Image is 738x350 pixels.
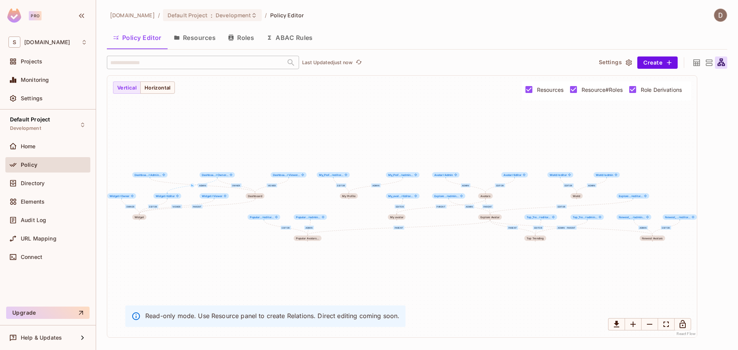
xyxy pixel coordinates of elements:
[388,214,406,220] span: My_avatar
[570,193,583,199] span: World
[21,162,37,168] span: Policy
[401,173,403,177] span: #
[587,184,596,187] div: admin
[21,143,36,149] span: Home
[617,214,651,220] div: Newest_Avatars#admin
[246,193,264,199] span: Dashboard
[319,173,333,177] span: My_Prof...
[527,216,551,219] span: editor...
[199,193,229,199] span: Widget#Viewer
[218,178,255,193] g: Edge from Dashboard#Owner to Dashboard
[296,216,310,219] span: Popular...
[435,205,446,209] div: parent
[641,86,682,93] span: Role Derivations
[308,216,310,219] span: #
[271,172,307,177] span: Dashboard#Viewer
[537,86,563,93] span: Resources
[148,205,158,209] div: Editor
[619,194,643,197] span: editor...
[390,216,403,219] div: My avatar
[302,60,352,66] p: Last Updated just now
[641,318,658,330] button: Zoom Out
[135,216,144,219] div: Widget
[501,172,528,177] span: Avatar#Editor
[198,184,207,187] div: Admin
[21,180,45,186] span: Directory
[547,172,573,177] div: World#editor
[202,173,228,176] span: Owner...
[216,12,251,19] span: Development
[617,193,649,199] div: Explore_Avatar#editor
[107,193,136,199] div: Widget#Owner
[304,226,314,230] div: admin
[153,193,181,199] span: Widget#Editor
[171,205,182,209] div: Viewer
[577,178,607,193] g: Edge from World#admin to World
[524,214,557,220] span: Top_Trending#editor
[596,173,613,176] span: admin
[663,214,697,220] span: Newest_Avatars#editor
[401,194,403,198] span: #
[281,226,291,230] div: editor
[652,221,680,235] g: Edge from Newest_Avatars#editor to Newest_Avatars
[222,28,260,47] button: Roles
[557,173,559,177] span: #
[255,178,289,193] g: Edge from Dashboard#Viewer to Dashboard
[386,193,420,199] span: My_avatar#Editor
[113,81,141,94] button: Vertical
[294,214,327,220] span: Popular_Avatars#admin
[110,12,155,19] span: the active workspace
[107,28,168,47] button: Policy Editor
[490,221,652,235] g: Edge from Explore_Avatar to Newest_Avatars
[319,173,343,176] span: editor...
[216,173,218,177] span: #
[24,39,70,45] span: Workspace: savameta.com
[634,221,652,235] g: Edge from Newest_Avatars#admin to Newest_Avatars
[566,226,577,230] div: parent
[478,193,493,199] span: Avatar
[356,59,362,66] span: refresh
[192,205,203,209] div: parent
[199,172,235,177] span: Dashboard#Owner
[132,172,168,177] div: Dashboard#Admin
[557,205,567,209] div: editor
[485,178,515,193] g: Edge from Avatar#Editor to Avatar
[512,173,514,177] span: #
[619,216,634,219] span: Newest_...
[265,12,267,19] li: /
[563,184,574,187] div: editor
[449,199,490,214] g: Edge from Explore_Avatar#admin to Explore_Avatar
[156,194,175,197] span: Editor
[125,205,136,209] div: Owner
[665,216,690,219] span: editor...
[527,237,544,240] div: Top Trending
[714,9,727,22] img: Dat Nghiem Quoc
[250,216,264,219] span: Popular...
[21,199,45,205] span: Elements
[619,194,633,198] span: Explore...
[202,194,213,198] span: Widget
[432,172,459,177] span: Avatar#Admin
[596,56,634,69] button: Settings
[432,193,465,199] div: Explore_Avatar#admin
[349,178,403,193] g: Edge from My_Profile#admin to My_Profile
[354,58,363,67] button: refresh
[495,184,505,187] div: Editor
[210,12,213,18] span: :
[585,216,587,219] span: #
[524,236,546,241] span: Top_Trending
[461,184,470,187] div: Admin
[679,216,681,219] span: #
[150,178,255,193] g: Edge from Dashboard#Admin to Dashboard
[642,237,663,240] div: Newest Avatars
[478,214,502,220] div: Explore_Avatar
[132,214,146,220] span: Widget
